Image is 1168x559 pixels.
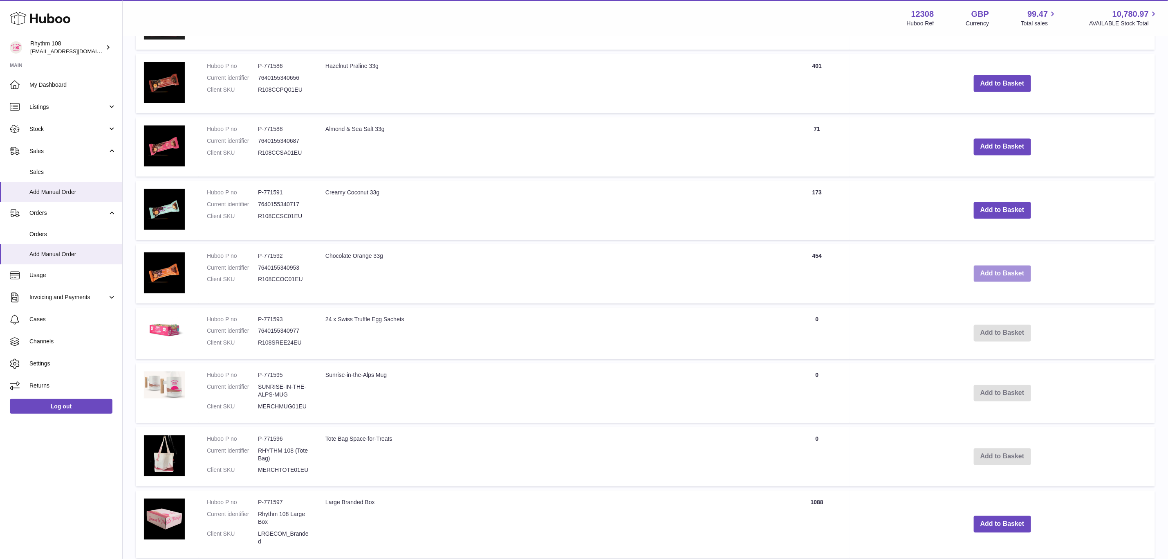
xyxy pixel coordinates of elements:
span: Add Manual Order [29,250,116,258]
dd: RHYTHM 108 (Tote Bag) [258,447,309,463]
dd: R108SREE24EU [258,339,309,347]
img: Hazelnut Praline 33g [144,62,185,103]
a: 99.47 Total sales [1021,9,1057,27]
dd: 7640155340953 [258,264,309,272]
img: Creamy Coconut 33g [144,189,185,230]
div: Rhythm 108 [30,40,104,55]
td: Tote Bag Space-for-Treats [317,427,784,487]
img: orders@rhythm108.com [10,41,22,54]
dd: 7640155340717 [258,201,309,209]
td: 1088 [784,491,850,558]
span: My Dashboard [29,81,116,89]
dt: Current identifier [207,201,258,209]
img: Chocolate Orange 33g [144,252,185,293]
img: Tote Bag Space-for-Treats [144,435,185,476]
dd: 7640155340656 [258,74,309,82]
dt: Huboo P no [207,252,258,260]
dt: Current identifier [207,383,258,399]
span: Invoicing and Payments [29,293,108,301]
dd: P-771588 [258,126,309,133]
span: AVAILABLE Stock Total [1089,20,1158,27]
span: Orders [29,230,116,238]
a: Log out [10,399,112,414]
span: Sales [29,147,108,155]
dt: Current identifier [207,447,258,463]
dt: Client SKU [207,530,258,546]
dd: R108CCSA01EU [258,149,309,157]
button: Add to Basket [974,139,1031,156]
span: Add Manual Order [29,188,116,196]
span: Settings [29,360,116,367]
span: Listings [29,103,108,111]
dd: 7640155340687 [258,137,309,145]
dd: P-771596 [258,435,309,443]
dt: Client SKU [207,403,258,411]
button: Add to Basket [974,516,1031,533]
div: Currency [966,20,989,27]
img: Large Branded Box [144,499,185,540]
dt: Huboo P no [207,316,258,324]
td: 0 [784,363,850,423]
td: 401 [784,54,850,113]
dt: Client SKU [207,86,258,94]
span: Sales [29,168,116,176]
td: 454 [784,244,850,304]
td: 0 [784,427,850,487]
dt: Current identifier [207,511,258,526]
dt: Huboo P no [207,126,258,133]
span: Total sales [1021,20,1057,27]
dd: Rhythm 108 Large Box [258,511,309,526]
dd: P-771591 [258,189,309,197]
button: Add to Basket [974,75,1031,92]
span: Channels [29,338,116,345]
dd: SUNRISE-IN-THE-ALPS-MUG [258,383,309,399]
td: Large Branded Box [317,491,784,558]
dt: Current identifier [207,327,258,335]
strong: GBP [971,9,989,20]
button: Add to Basket [974,266,1031,282]
dd: R108CCSC01EU [258,213,309,221]
img: Sunrise-in-the-Alps Mug [144,372,185,399]
td: Creamy Coconut 33g [317,181,784,240]
dt: Current identifier [207,74,258,82]
td: Sunrise-in-the-Alps Mug [317,363,784,423]
dd: P-771595 [258,372,309,379]
td: 0 [784,308,850,360]
dt: Client SKU [207,276,258,284]
span: Orders [29,209,108,217]
td: Hazelnut Praline 33g [317,54,784,113]
img: 24 x Swiss Truffle Egg Sachets [144,316,185,343]
span: 99.47 [1027,9,1048,20]
dd: P-771586 [258,62,309,70]
a: 10,780.97 AVAILABLE Stock Total [1089,9,1158,27]
td: 71 [784,117,850,177]
dt: Huboo P no [207,62,258,70]
dt: Client SKU [207,467,258,474]
dd: MERCHTOTE01EU [258,467,309,474]
span: Returns [29,382,116,390]
dt: Client SKU [207,149,258,157]
dd: P-771597 [258,499,309,507]
dt: Huboo P no [207,499,258,507]
dd: R108CCPQ01EU [258,86,309,94]
span: Cases [29,316,116,323]
dd: 7640155340977 [258,327,309,335]
td: Chocolate Orange 33g [317,244,784,304]
td: Almond & Sea Salt 33g [317,117,784,177]
dd: P-771593 [258,316,309,324]
td: 24 x Swiss Truffle Egg Sachets [317,308,784,360]
dt: Current identifier [207,137,258,145]
dt: Client SKU [207,213,258,221]
span: 10,780.97 [1112,9,1149,20]
strong: 12308 [911,9,934,20]
span: Stock [29,125,108,133]
img: Almond & Sea Salt 33g [144,126,185,167]
dd: P-771592 [258,252,309,260]
td: 173 [784,181,850,240]
span: Usage [29,271,116,279]
span: [EMAIL_ADDRESS][DOMAIN_NAME] [30,48,120,54]
dd: R108CCOC01EU [258,276,309,284]
dt: Current identifier [207,264,258,272]
button: Add to Basket [974,202,1031,219]
div: Huboo Ref [907,20,934,27]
